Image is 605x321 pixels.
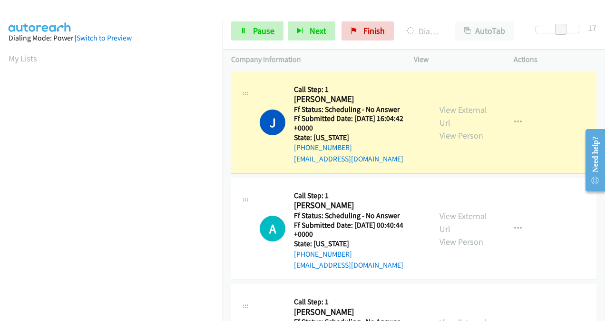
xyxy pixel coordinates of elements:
h5: State: [US_STATE] [294,133,422,142]
a: [PHONE_NUMBER] [294,250,352,259]
div: 17 [588,21,596,34]
h1: A [260,216,285,241]
a: My Lists [9,53,37,64]
p: View [414,54,497,65]
h5: State: [US_STATE] [294,239,422,249]
a: [EMAIL_ADDRESS][DOMAIN_NAME] [294,154,403,163]
a: View Person [439,130,483,141]
a: [EMAIL_ADDRESS][DOMAIN_NAME] [294,261,403,270]
h2: [PERSON_NAME] [294,307,419,318]
h2: [PERSON_NAME] [294,94,419,105]
div: The call is yet to be attempted [260,216,285,241]
iframe: Resource Center [578,122,605,198]
h5: Ff Status: Scheduling - No Answer [294,105,422,114]
span: Finish [363,25,385,36]
a: [PHONE_NUMBER] [294,143,352,152]
a: View External Url [439,211,487,234]
h5: Call Step: 1 [294,297,422,307]
h5: Ff Status: Scheduling - No Answer [294,211,422,221]
a: View External Url [439,104,487,128]
p: Company Information [231,54,397,65]
a: Switch to Preview [77,33,132,42]
h5: Ff Submitted Date: [DATE] 00:40:44 +0000 [294,221,422,239]
a: Finish [342,21,394,40]
a: View Person [439,236,483,247]
span: Next [310,25,326,36]
button: AutoTab [455,21,514,40]
span: Pause [253,25,274,36]
p: Dialing [PERSON_NAME] [407,25,438,38]
h5: Call Step: 1 [294,85,422,94]
p: Actions [514,54,596,65]
a: Pause [231,21,283,40]
h1: J [260,110,285,135]
button: Next [288,21,335,40]
h5: Call Step: 1 [294,191,422,201]
h5: Ff Submitted Date: [DATE] 16:04:42 +0000 [294,114,422,132]
div: Dialing Mode: Power | [9,32,214,44]
h2: [PERSON_NAME] [294,200,419,211]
